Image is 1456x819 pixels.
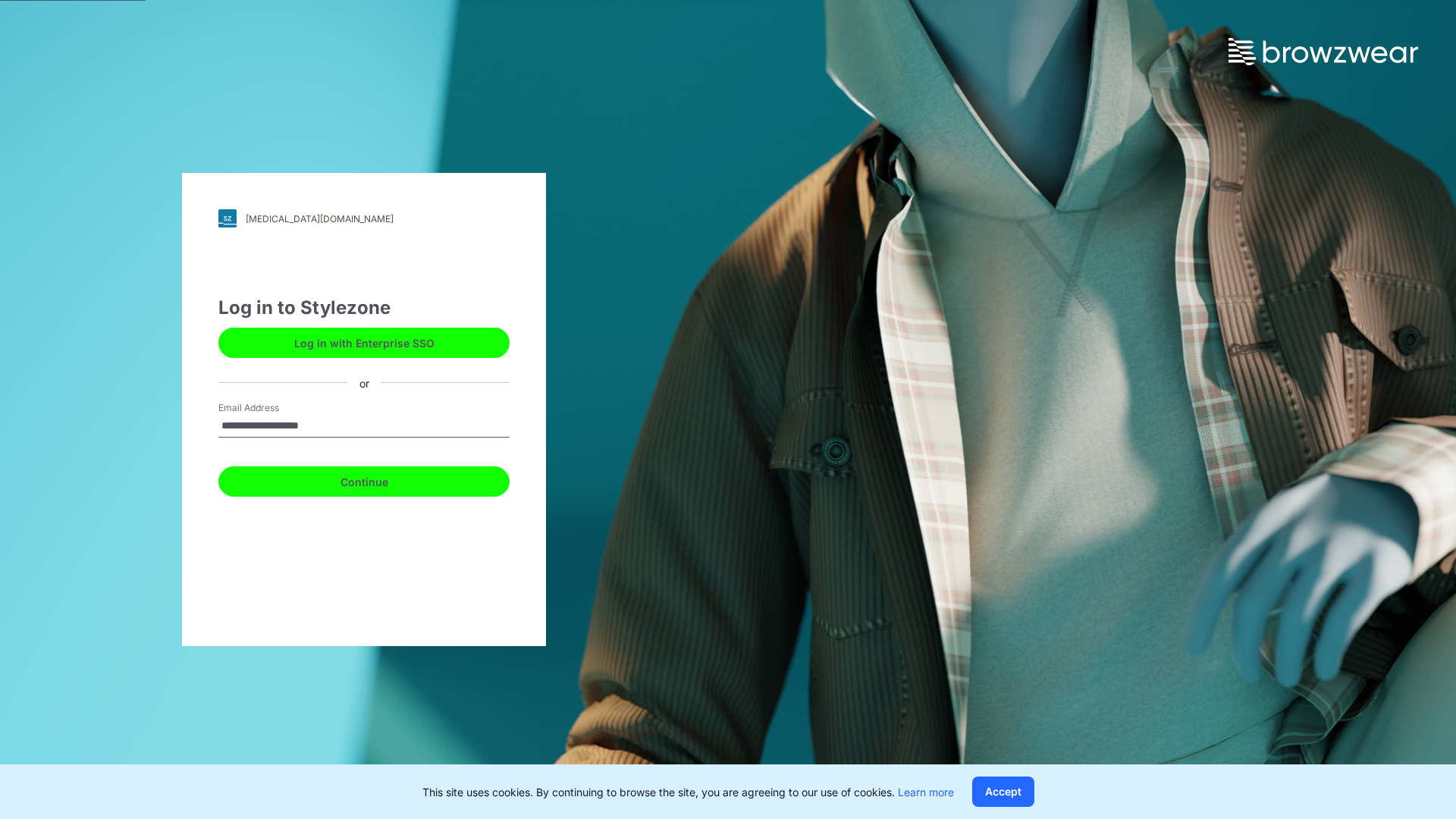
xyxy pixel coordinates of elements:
div: or [347,375,381,391]
img: svg+xml;base64,PHN2ZyB3aWR0aD0iMjgiIGhlaWdodD0iMjgiIHZpZXdCb3g9IjAgMCAyOCAyOCIgZmlsbD0ibm9uZSIgeG... [218,209,237,227]
div: [MEDICAL_DATA][DOMAIN_NAME] [246,213,394,224]
a: Learn more [898,786,954,799]
img: browzwear-logo.73288ffb.svg [1228,38,1418,65]
button: Accept [972,777,1034,807]
button: Continue [218,466,510,497]
div: Log in to Stylezone [218,294,510,322]
label: Email Address [218,401,325,415]
a: [MEDICAL_DATA][DOMAIN_NAME] [218,209,510,227]
p: This site uses cookies. By continuing to browse the site, you are agreeing to our use of cookies. [422,784,954,800]
button: Log in with Enterprise SSO [218,328,510,358]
